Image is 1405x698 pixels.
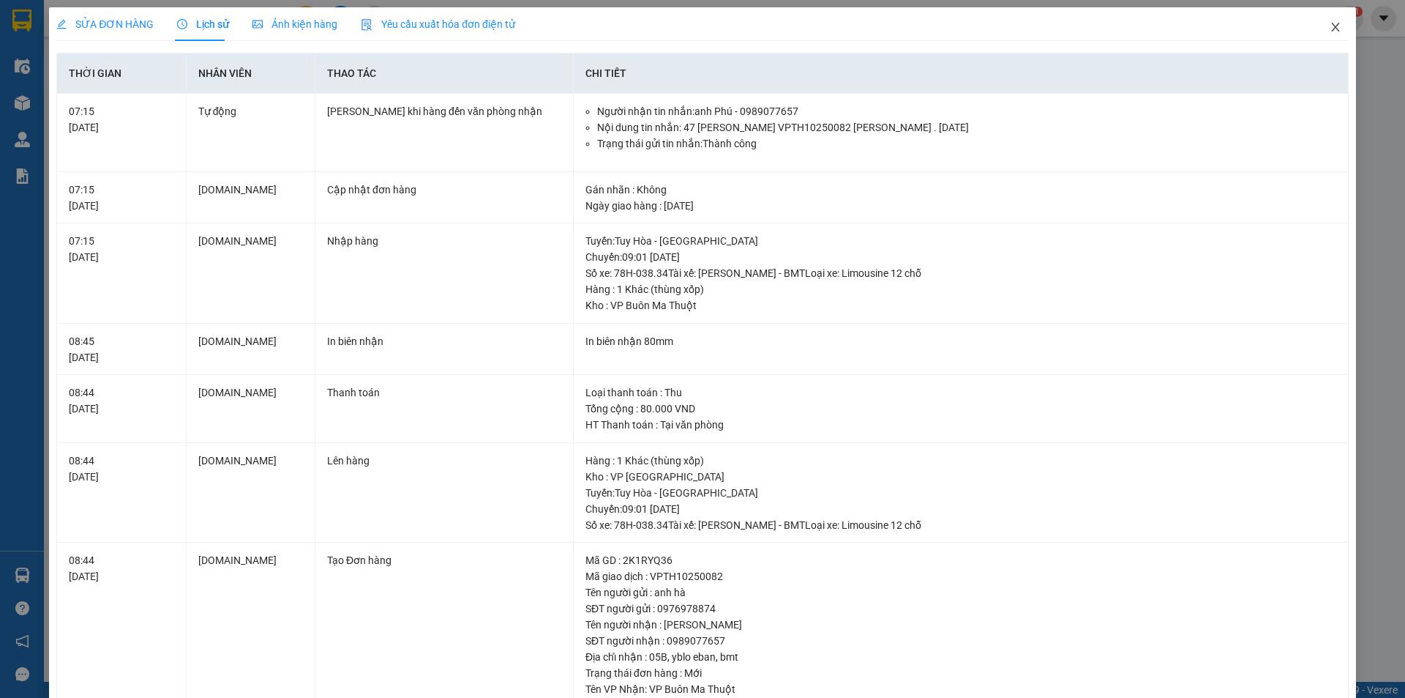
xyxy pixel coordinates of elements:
div: SĐT người nhận : 0989077657 [585,633,1336,649]
div: Ngày giao hàng : [DATE] [585,198,1336,214]
span: close [1330,21,1341,33]
li: Trạng thái gửi tin nhắn: Thành công [597,135,1336,152]
div: 07:15 [DATE] [69,233,173,265]
div: 08:44 [DATE] [69,552,173,584]
div: In biên nhận [327,333,561,349]
img: icon [361,19,372,31]
li: Nội dung tin nhắn: 47 [PERSON_NAME] VPTH10250082 [PERSON_NAME] . [DATE] [597,119,1336,135]
div: Loại thanh toán : Thu [585,385,1336,401]
button: Close [1315,7,1356,48]
div: 07:15 [DATE] [69,182,173,214]
div: Tên VP Nhận: VP Buôn Ma Thuột [585,681,1336,697]
div: 08:44 [DATE] [69,385,173,417]
div: Gán nhãn : Không [585,182,1336,198]
div: [PERSON_NAME] khi hàng đến văn phòng nhận [327,103,561,119]
div: Cập nhật đơn hàng [327,182,561,198]
div: Mã giao dịch : VPTH10250082 [585,568,1336,584]
div: Thanh toán [327,385,561,401]
td: [DOMAIN_NAME] [187,172,315,224]
td: Tự động [187,94,315,172]
span: Lịch sử [177,18,229,30]
div: 08:45 [DATE] [69,333,173,365]
span: picture [252,19,263,29]
div: Tổng cộng : 80.000 VND [585,401,1336,417]
div: Hàng : 1 Khác (thùng xốp) [585,281,1336,297]
td: [DOMAIN_NAME] [187,324,315,376]
div: Tên người gửi : anh hà [585,584,1336,601]
div: Hàng : 1 Khác (thùng xốp) [585,453,1336,469]
div: Trạng thái đơn hàng : Mới [585,665,1336,681]
span: SỬA ĐƠN HÀNG [56,18,154,30]
div: Tuyến : Tuy Hòa - [GEOGRAPHIC_DATA] Chuyến: 09:01 [DATE] Số xe: 78H-038.34 Tài xế: [PERSON_NAME] ... [585,485,1336,533]
div: Nhập hàng [327,233,561,249]
td: [DOMAIN_NAME] [187,375,315,443]
div: Địa chỉ nhận : 05B, yblo eban, bmt [585,649,1336,665]
th: Nhân viên [187,53,315,94]
th: Thời gian [57,53,186,94]
span: Ảnh kiện hàng [252,18,337,30]
div: Kho : VP [GEOGRAPHIC_DATA] [585,469,1336,485]
th: Chi tiết [574,53,1349,94]
div: Kho : VP Buôn Ma Thuột [585,297,1336,313]
div: Tên người nhận : [PERSON_NAME] [585,617,1336,633]
div: 07:15 [DATE] [69,103,173,135]
div: In biên nhận 80mm [585,333,1336,349]
span: clock-circle [177,19,187,29]
td: [DOMAIN_NAME] [187,443,315,543]
div: Tạo Đơn hàng [327,552,561,568]
div: Lên hàng [327,453,561,469]
li: Người nhận tin nhắn: anh Phú - 0989077657 [597,103,1336,119]
div: Tuyến : Tuy Hòa - [GEOGRAPHIC_DATA] Chuyến: 09:01 [DATE] Số xe: 78H-038.34 Tài xế: [PERSON_NAME] ... [585,233,1336,281]
th: Thao tác [315,53,574,94]
div: 08:44 [DATE] [69,453,173,485]
span: edit [56,19,67,29]
div: SĐT người gửi : 0976978874 [585,601,1336,617]
div: Mã GD : 2K1RYQ36 [585,552,1336,568]
span: Yêu cầu xuất hóa đơn điện tử [361,18,515,30]
td: [DOMAIN_NAME] [187,223,315,324]
div: HT Thanh toán : Tại văn phòng [585,417,1336,433]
